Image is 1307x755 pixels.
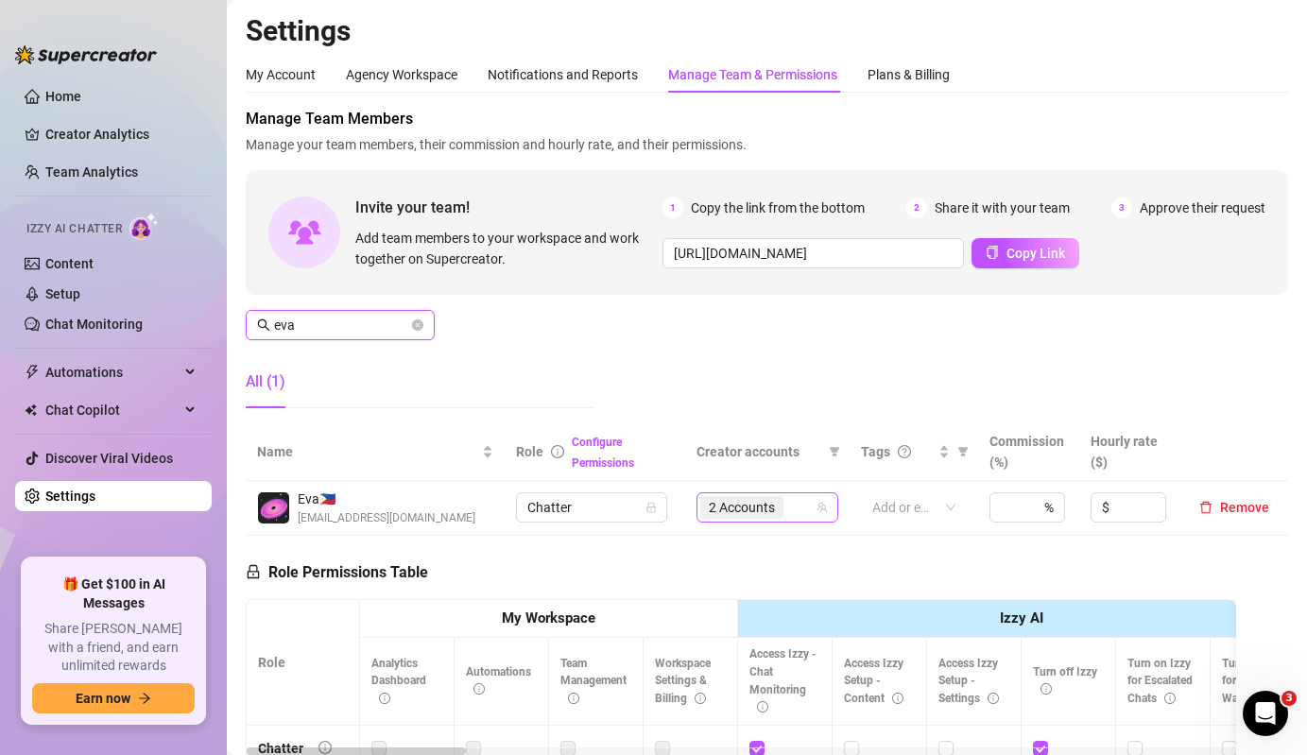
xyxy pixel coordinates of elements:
th: Role [247,600,360,726]
span: Share [PERSON_NAME] with a friend, and earn unlimited rewards [32,620,195,676]
span: search [257,318,270,332]
div: All (1) [246,370,285,393]
span: Earn now [76,691,130,706]
a: Setup [45,286,80,301]
span: 1 [662,197,683,218]
span: Automations [45,357,180,387]
span: 2 Accounts [709,497,775,518]
span: 3 [1281,691,1297,706]
span: info-circle [1164,693,1176,704]
span: Team Management [560,657,627,706]
span: info-circle [1040,683,1052,695]
strong: Izzy AI [1000,609,1043,626]
h5: Role Permissions Table [246,561,428,584]
span: Access Izzy Setup - Content [844,657,903,706]
span: 2 Accounts [700,496,783,519]
span: arrow-right [138,692,151,705]
span: Turn off Izzy [1033,665,1097,696]
span: Tags [861,441,890,462]
div: Agency Workspace [346,64,457,85]
span: Name [257,441,478,462]
span: 2 [906,197,927,218]
span: Add team members to your workspace and work together on Supercreator. [355,228,655,269]
strong: My Workspace [502,609,595,626]
div: My Account [246,64,316,85]
span: info-circle [379,693,390,704]
th: Commission (%) [978,423,1079,481]
button: Remove [1192,496,1277,519]
span: filter [829,446,840,457]
span: Copy the link from the bottom [691,197,865,218]
a: Team Analytics [45,164,138,180]
span: Role [516,444,543,459]
button: Copy Link [972,238,1079,268]
a: Home [45,89,81,104]
img: Eva [258,492,289,523]
span: team [817,502,828,513]
a: Chat Monitoring [45,317,143,332]
div: Notifications and Reports [488,64,638,85]
span: Manage Team Members [246,108,1288,130]
span: Copy Link [1006,246,1065,261]
span: Chat Copilot [45,395,180,425]
img: logo-BBDzfeDw.svg [15,45,157,64]
span: info-circle [568,693,579,704]
iframe: Intercom live chat [1243,691,1288,736]
button: close-circle [412,319,423,331]
span: Workspace Settings & Billing [655,657,711,706]
span: info-circle [892,693,903,704]
span: question-circle [898,445,911,458]
span: 🎁 Get $100 in AI Messages [32,575,195,612]
span: Automations [466,665,531,696]
span: delete [1199,501,1212,514]
span: filter [954,438,972,466]
span: info-circle [695,693,706,704]
span: Izzy AI Chatter [26,220,122,238]
a: Discover Viral Videos [45,451,173,466]
span: Analytics Dashboard [371,657,426,706]
span: thunderbolt [25,365,40,380]
h2: Settings [246,13,1288,49]
span: info-circle [318,741,332,754]
a: Content [45,256,94,271]
span: Access Izzy Setup - Settings [938,657,999,706]
img: AI Chatter [129,213,159,240]
span: copy [986,246,999,259]
span: Remove [1220,500,1269,515]
a: Creator Analytics [45,119,197,149]
span: lock [246,564,261,579]
th: Hourly rate ($) [1079,423,1180,481]
span: info-circle [551,445,564,458]
span: lock [645,502,657,513]
button: Earn nowarrow-right [32,683,195,713]
span: info-circle [473,683,485,695]
span: Manage your team members, their commission and hourly rate, and their permissions. [246,134,1288,155]
span: filter [957,446,969,457]
span: Turn on Izzy for Escalated Chats [1127,657,1193,706]
span: Invite your team! [355,196,662,219]
span: Eva 🇵🇭 [298,489,475,509]
span: Chatter [527,493,656,522]
a: Configure Permissions [572,436,634,470]
th: Name [246,423,505,481]
input: Search members [274,315,408,335]
span: 3 [1111,197,1132,218]
span: filter [825,438,844,466]
span: Approve their request [1140,197,1265,218]
a: Settings [45,489,95,504]
img: Chat Copilot [25,403,37,417]
div: Plans & Billing [868,64,950,85]
span: Access Izzy - Chat Monitoring [749,647,817,714]
span: [EMAIL_ADDRESS][DOMAIN_NAME] [298,509,475,527]
span: Creator accounts [696,441,821,462]
span: Share it with your team [935,197,1070,218]
div: Manage Team & Permissions [668,64,837,85]
span: info-circle [988,693,999,704]
span: Turn on Izzy for Time Wasters [1222,657,1285,706]
span: info-circle [757,701,768,712]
